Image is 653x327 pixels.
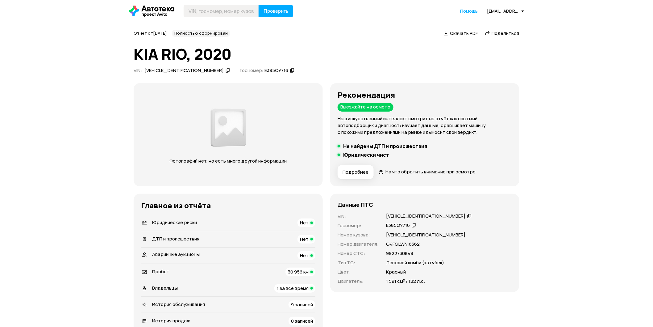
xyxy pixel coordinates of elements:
div: Выезжайте на осмотр [338,103,393,112]
p: Номер СТС : [338,250,379,257]
p: Госномер : [338,222,379,229]
span: Скачать PDF [450,30,478,36]
p: Красный [386,269,406,275]
span: Проверить [264,9,288,14]
span: На что обратить внимание при осмотре [385,168,476,175]
a: Поделиться [485,30,519,36]
p: Цвет : [338,269,379,275]
p: G4FGLW416362 [386,241,420,248]
a: Помощь [460,8,478,14]
span: Госномер: [240,67,264,74]
span: 9 записей [291,301,313,308]
span: История обслуживания [152,301,205,308]
span: Пробег [152,268,169,275]
span: Аварийные аукционы [152,251,200,257]
span: Владельцы [152,285,178,291]
button: Проверить [259,5,293,17]
span: Нет [300,252,309,259]
h5: Не найдены ДТП и происшествия [343,143,427,149]
h1: KIA RIO, 2020 [134,46,519,62]
div: [VEHICLE_IDENTIFICATION_NUMBER] [386,213,465,219]
button: Подробнее [338,165,374,179]
div: [EMAIL_ADDRESS][DOMAIN_NAME] [487,8,524,14]
span: 1 за всё время [277,285,309,291]
p: Фотографий нет, но есть много другой информации [164,158,293,164]
span: Юридические риски [152,219,197,226]
h3: Рекомендация [338,91,512,99]
span: Поделиться [492,30,519,36]
div: [VEHICLE_IDENTIFICATION_NUMBER] [144,67,224,74]
span: Подробнее [343,169,368,175]
p: Номер кузова : [338,231,379,238]
div: Е385ОУ716 [386,222,410,229]
p: Тип ТС : [338,259,379,266]
span: Нет [300,219,309,226]
p: 9922730848 [386,250,413,257]
img: d89e54fb62fcf1f0.png [209,105,248,150]
span: История продаж [152,317,190,324]
span: ДТП и происшествия [152,236,199,242]
span: Отчёт от [DATE] [134,30,167,36]
p: Двигатель : [338,278,379,285]
h3: Главное из отчёта [141,201,315,210]
span: 0 записей [291,318,313,324]
p: Наш искусственный интеллект смотрит на отчёт как опытный автоподборщик и диагност: изучает данные... [338,115,512,136]
p: [VEHICLE_IDENTIFICATION_NUMBER] [386,231,465,238]
p: Номер двигателя : [338,241,379,248]
span: Нет [300,236,309,242]
h5: Юридически чист [343,152,389,158]
div: Полностью сформирован [172,30,230,37]
a: На что обратить внимание при осмотре [379,168,476,175]
p: VIN : [338,213,379,220]
div: Е385ОУ716 [264,67,288,74]
h4: Данные ПТС [338,201,373,208]
span: 30 956 км [288,269,309,275]
span: VIN : [134,67,142,74]
a: Скачать PDF [444,30,478,36]
input: VIN, госномер, номер кузова [184,5,259,17]
p: 1 591 см³ / 122 л.с. [386,278,425,285]
p: Легковой комби (хэтчбек) [386,259,444,266]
